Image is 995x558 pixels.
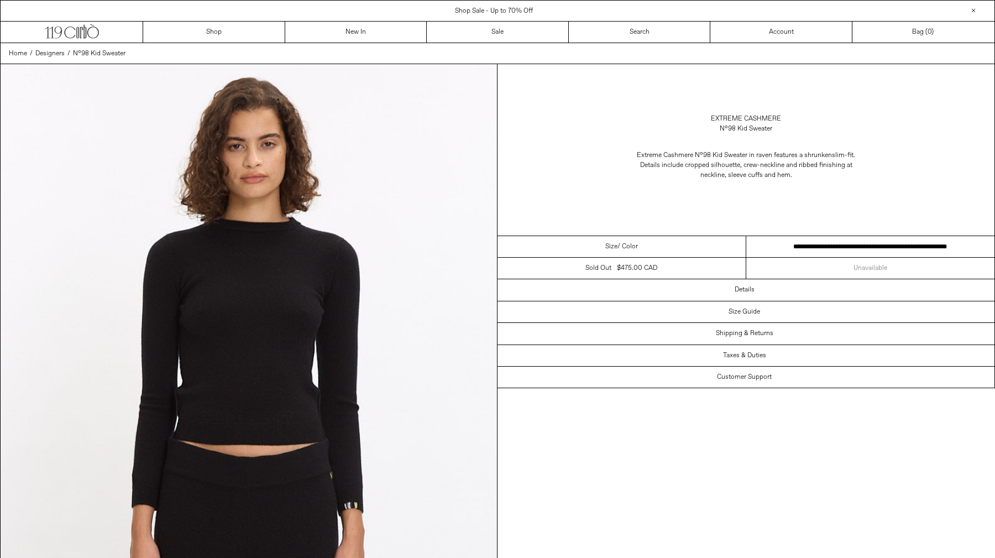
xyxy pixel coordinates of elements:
span: Designers [35,49,65,58]
a: Home [9,49,27,59]
a: Shop Sale - Up to 70% Off [455,7,533,15]
div: N°98 Kid Sweater [720,124,772,134]
span: N°98 Kid Sweater [73,49,125,58]
h3: Taxes & Duties [723,352,766,359]
h3: Size Guide [729,308,760,316]
a: Sale [427,22,569,43]
a: Account [710,22,852,43]
span: Home [9,49,27,58]
div: $475.00 CAD [617,263,657,273]
span: Extreme Cashmere N°98 Kid Sweater in raven features a shrunken [637,151,832,160]
span: / [30,49,33,59]
h3: Details [735,286,755,294]
span: ) [928,27,934,37]
a: Designers [35,49,65,59]
a: N°98 Kid Sweater [73,49,125,59]
a: Extreme Cashmere [711,114,781,124]
a: New In [285,22,427,43]
a: Shop [143,22,285,43]
h3: Customer Support [717,373,772,381]
button: Unavailable [746,258,995,279]
a: Search [569,22,711,43]
div: Sold out [585,263,611,273]
span: 0 [928,28,931,36]
a: Bag () [852,22,994,43]
h3: Shipping & Returns [716,330,773,337]
span: / [67,49,70,59]
span: slim-fit. Details include cropped silhouette, crew-neckline and ribbed finishing at neckline, sle... [640,151,856,180]
span: / Color [617,242,638,252]
span: Size [605,242,617,252]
